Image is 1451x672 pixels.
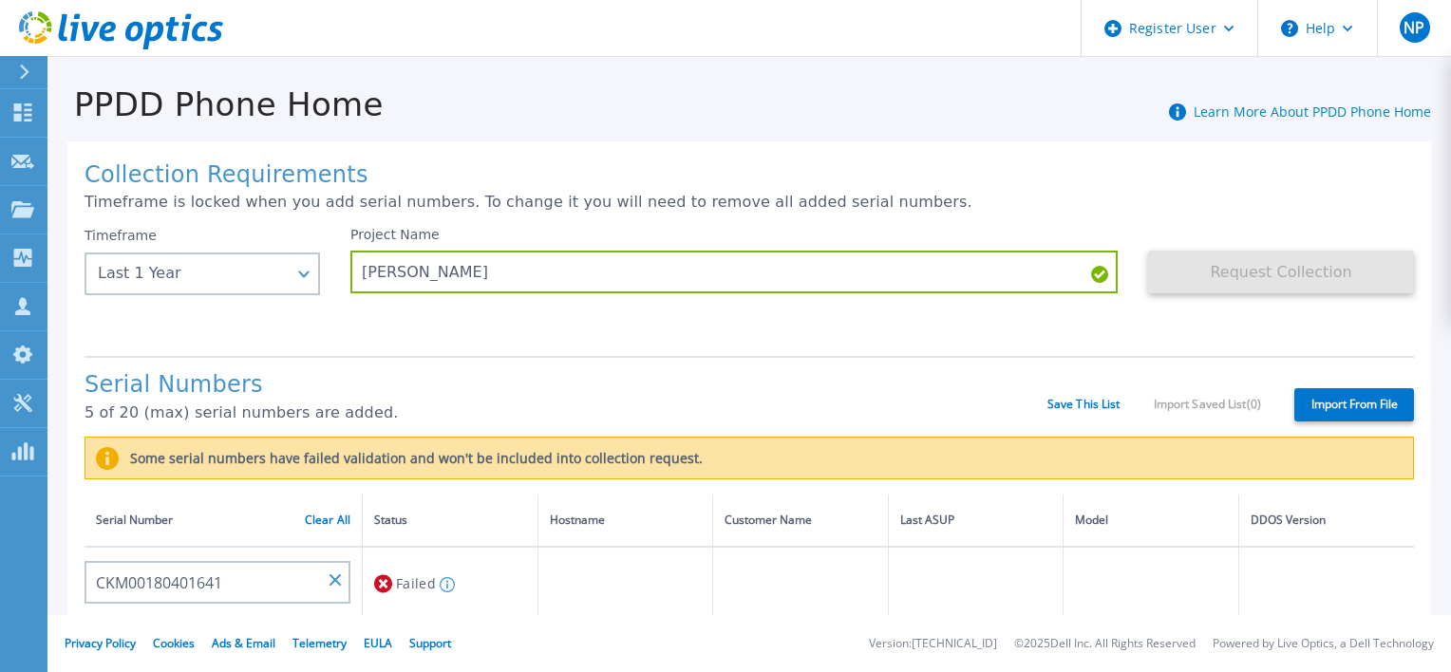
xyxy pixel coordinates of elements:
th: Status [363,495,538,547]
button: Request Collection [1148,251,1414,293]
a: Support [409,635,451,651]
a: Cookies [153,635,195,651]
li: Version: [TECHNICAL_ID] [869,638,997,650]
span: NP [1404,20,1424,35]
li: Powered by Live Optics, a Dell Technology [1213,638,1434,650]
th: Last ASUP [888,495,1064,547]
h1: Collection Requirements [85,162,1414,189]
a: EULA [364,635,392,651]
input: Enter Project Name [350,251,1118,293]
div: Serial Number [96,510,350,531]
input: Enter Serial Number [85,561,350,604]
label: Timeframe [85,228,157,243]
a: Learn More About PPDD Phone Home [1194,103,1431,121]
a: Ads & Email [212,635,275,651]
div: Last 1 Year [98,265,286,282]
th: DDOS Version [1238,495,1414,547]
th: Customer Name [713,495,889,547]
p: 5 of 20 (max) serial numbers are added. [85,404,1047,421]
div: Failed [374,566,526,601]
h1: Serial Numbers [85,372,1047,399]
th: Hostname [537,495,713,547]
h1: PPDD Phone Home [47,86,384,123]
label: Import From File [1294,388,1414,421]
a: Save This List [1047,398,1121,411]
a: Telemetry [292,635,347,651]
p: Timeframe is locked when you add serial numbers. To change it you will need to remove all added s... [85,194,1414,211]
th: Model [1064,495,1239,547]
a: Privacy Policy [65,635,136,651]
li: © 2025 Dell Inc. All Rights Reserved [1014,638,1196,650]
label: Project Name [350,228,440,241]
label: Some serial numbers have failed validation and won't be included into collection request. [119,451,703,466]
a: Clear All [305,513,350,527]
